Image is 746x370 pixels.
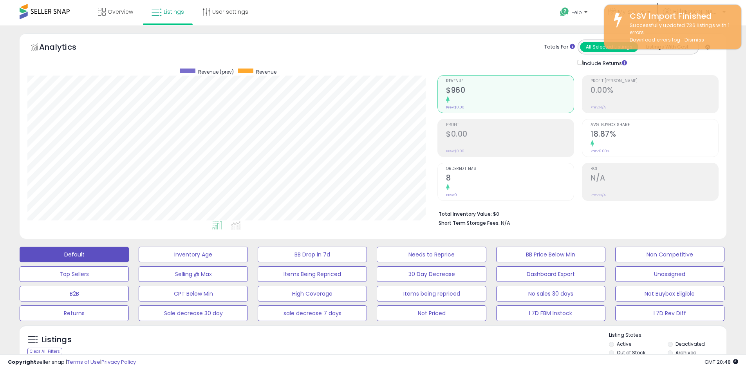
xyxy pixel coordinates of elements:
[591,79,718,83] span: Profit [PERSON_NAME]
[20,247,129,262] button: Default
[108,8,133,16] span: Overview
[39,42,92,54] h5: Analytics
[496,247,605,262] button: BB Price Below Min
[446,167,574,171] span: Ordered Items
[446,86,574,96] h2: $960
[572,58,636,67] div: Include Returns
[624,22,735,44] div: Successfully updated 736 listings with 1 errors.
[258,247,367,262] button: BB Drop in 7d
[446,149,464,153] small: Prev: $0.00
[591,193,606,197] small: Prev: N/A
[591,105,606,110] small: Prev: N/A
[20,286,129,301] button: B2B
[439,209,713,218] li: $0
[496,305,605,321] button: L7D FBM Instock
[591,86,718,96] h2: 0.00%
[377,247,486,262] button: Needs to Reprice
[446,105,464,110] small: Prev: $0.00
[496,286,605,301] button: No sales 30 days
[617,341,631,347] label: Active
[685,36,704,43] u: Dismiss
[377,266,486,282] button: 30 Day Decrease
[446,79,574,83] span: Revenue
[439,211,492,217] b: Total Inventory Value:
[624,11,735,22] div: CSV Import Finished
[164,8,184,16] span: Listings
[615,247,724,262] button: Non Competitive
[377,305,486,321] button: Not Priced
[591,130,718,140] h2: 18.87%
[560,7,569,17] i: Get Help
[139,305,248,321] button: Sale decrease 30 day
[139,247,248,262] button: Inventory Age
[446,130,574,140] h2: $0.00
[20,305,129,321] button: Returns
[446,173,574,184] h2: 8
[258,266,367,282] button: Items Being Repriced
[591,173,718,184] h2: N/A
[571,9,582,16] span: Help
[544,43,575,51] div: Totals For
[439,220,500,226] b: Short Term Storage Fees:
[139,266,248,282] button: Selling @ Max
[496,266,605,282] button: Dashboard Export
[501,219,510,227] span: N/A
[591,149,609,153] small: Prev: 0.00%
[580,42,638,52] button: All Selected Listings
[377,286,486,301] button: Items being repriced
[615,286,724,301] button: Not Buybox Eligible
[198,69,234,75] span: Revenue (prev)
[676,341,705,347] label: Deactivated
[258,305,367,321] button: sale decrease 7 days
[591,167,718,171] span: ROI
[554,1,595,25] a: Help
[630,36,680,43] a: Download errors log
[8,359,136,366] div: seller snap | |
[615,266,724,282] button: Unassigned
[101,358,136,366] a: Privacy Policy
[591,123,718,127] span: Avg. Buybox Share
[139,286,248,301] button: CPT Below Min
[615,305,724,321] button: L7D Rev Diff
[67,358,100,366] a: Terms of Use
[20,266,129,282] button: Top Sellers
[258,286,367,301] button: High Coverage
[704,358,738,366] span: 2025-08-11 20:48 GMT
[256,69,276,75] span: Revenue
[8,358,36,366] strong: Copyright
[609,332,726,339] p: Listing States:
[446,193,457,197] small: Prev: 0
[42,334,72,345] h5: Listings
[446,123,574,127] span: Profit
